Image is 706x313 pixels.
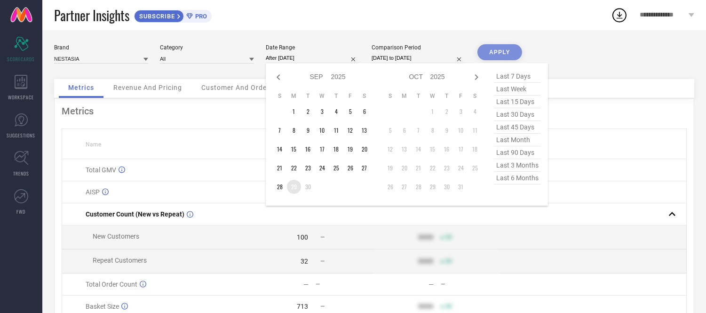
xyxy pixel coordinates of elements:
td: Mon Oct 27 2025 [397,180,412,194]
span: last 6 months [494,172,541,185]
th: Wednesday [426,92,440,100]
td: Wed Oct 08 2025 [426,123,440,137]
span: Basket Size [86,303,119,310]
td: Wed Sep 10 2025 [315,123,329,137]
td: Fri Sep 26 2025 [343,161,357,175]
div: — [441,281,499,288]
a: SUBSCRIBEPRO [134,8,212,23]
th: Tuesday [412,92,426,100]
th: Monday [287,92,301,100]
td: Mon Oct 20 2025 [397,161,412,175]
span: TRENDS [13,170,29,177]
td: Sat Sep 20 2025 [357,142,372,156]
span: last month [494,134,541,146]
span: — [320,258,325,265]
td: Thu Sep 04 2025 [329,104,343,119]
span: last week [494,83,541,96]
td: Fri Sep 19 2025 [343,142,357,156]
td: Tue Oct 14 2025 [412,142,426,156]
td: Thu Oct 23 2025 [440,161,454,175]
div: 9999 [418,303,433,310]
span: Repeat Customers [93,257,147,264]
td: Fri Oct 17 2025 [454,142,468,156]
div: 9999 [418,233,433,241]
th: Thursday [440,92,454,100]
span: Partner Insights [54,6,129,25]
span: last 45 days [494,121,541,134]
td: Thu Oct 16 2025 [440,142,454,156]
div: 9999 [418,257,433,265]
td: Wed Sep 03 2025 [315,104,329,119]
span: last 90 days [494,146,541,159]
th: Friday [454,92,468,100]
th: Thursday [329,92,343,100]
th: Wednesday [315,92,329,100]
span: SUBSCRIBE [135,13,177,20]
span: last 3 months [494,159,541,172]
span: New Customers [93,233,139,240]
td: Sun Oct 19 2025 [383,161,397,175]
td: Mon Sep 01 2025 [287,104,301,119]
span: Customer And Orders [201,84,273,91]
input: Select date range [266,53,360,63]
td: Tue Sep 30 2025 [301,180,315,194]
td: Wed Sep 24 2025 [315,161,329,175]
td: Sat Sep 27 2025 [357,161,372,175]
span: Customer Count (New vs Repeat) [86,210,184,218]
td: Fri Sep 12 2025 [343,123,357,137]
td: Mon Sep 15 2025 [287,142,301,156]
span: 50 [445,303,452,310]
td: Thu Oct 09 2025 [440,123,454,137]
td: Wed Oct 29 2025 [426,180,440,194]
td: Sun Oct 12 2025 [383,142,397,156]
span: — [320,234,325,241]
th: Saturday [357,92,372,100]
div: — [428,281,434,288]
span: 50 [445,234,452,241]
span: Total GMV [86,166,116,174]
span: 50 [445,258,452,265]
td: Tue Sep 23 2025 [301,161,315,175]
div: 100 [297,233,308,241]
span: Total Order Count [86,281,137,288]
td: Tue Sep 16 2025 [301,142,315,156]
span: PRO [193,13,207,20]
td: Tue Sep 02 2025 [301,104,315,119]
th: Saturday [468,92,482,100]
td: Wed Oct 15 2025 [426,142,440,156]
div: Comparison Period [372,44,466,51]
td: Wed Sep 17 2025 [315,142,329,156]
div: Brand [54,44,148,51]
td: Sun Sep 21 2025 [273,161,287,175]
span: last 15 days [494,96,541,108]
div: Previous month [273,72,284,83]
span: Name [86,141,101,148]
td: Sun Sep 28 2025 [273,180,287,194]
th: Friday [343,92,357,100]
td: Thu Sep 18 2025 [329,142,343,156]
td: Fri Oct 10 2025 [454,123,468,137]
th: Tuesday [301,92,315,100]
div: — [303,281,309,288]
span: SUGGESTIONS [7,132,36,139]
div: Metrics [62,105,687,117]
span: WORKSPACE [8,94,34,101]
span: Revenue And Pricing [113,84,182,91]
div: 713 [297,303,308,310]
td: Fri Oct 31 2025 [454,180,468,194]
div: Next month [471,72,482,83]
td: Fri Oct 03 2025 [454,104,468,119]
td: Mon Sep 29 2025 [287,180,301,194]
span: last 30 days [494,108,541,121]
td: Tue Oct 28 2025 [412,180,426,194]
span: Metrics [68,84,94,91]
td: Mon Oct 06 2025 [397,123,412,137]
td: Sat Oct 25 2025 [468,161,482,175]
th: Sunday [383,92,397,100]
th: Sunday [273,92,287,100]
td: Sat Sep 06 2025 [357,104,372,119]
td: Sun Oct 26 2025 [383,180,397,194]
td: Mon Sep 22 2025 [287,161,301,175]
td: Fri Sep 05 2025 [343,104,357,119]
td: Sun Sep 14 2025 [273,142,287,156]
